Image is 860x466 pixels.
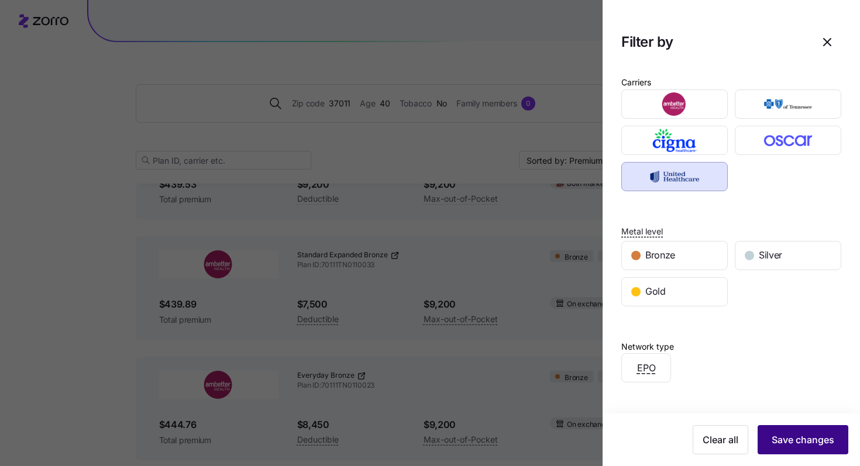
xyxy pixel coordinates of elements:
div: Carriers [621,76,651,89]
img: Cigna Healthcare [632,129,718,152]
img: Oscar [745,129,831,152]
span: Clear all [703,433,738,447]
img: BlueCross BlueShield of Tennessee [745,92,831,116]
span: EPO [637,361,656,375]
span: Gold [645,284,666,299]
button: Save changes [758,425,848,454]
span: Save changes [772,433,834,447]
h1: Filter by [621,33,804,51]
span: Metal level [621,226,663,237]
img: Ambetter [632,92,718,116]
span: Bronze [645,248,675,263]
img: UnitedHealthcare [632,165,718,188]
button: Clear all [693,425,748,454]
span: Silver [759,248,782,263]
div: Network type [621,340,674,353]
